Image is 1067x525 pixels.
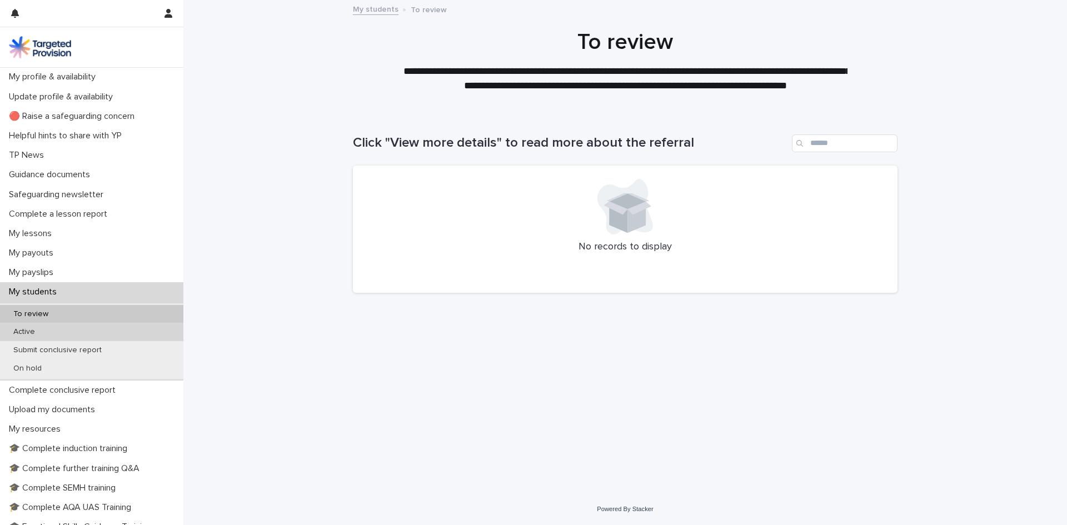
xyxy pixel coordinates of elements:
[4,424,69,434] p: My resources
[353,29,898,56] h1: To review
[366,241,884,253] p: No records to display
[792,134,898,152] input: Search
[4,228,61,239] p: My lessons
[4,150,53,161] p: TP News
[4,404,104,415] p: Upload my documents
[353,2,398,15] a: My students
[597,506,653,512] a: Powered By Stacker
[4,92,122,102] p: Update profile & availability
[4,385,124,396] p: Complete conclusive report
[4,463,148,474] p: 🎓 Complete further training Q&A
[4,209,116,219] p: Complete a lesson report
[4,364,51,373] p: On hold
[4,248,62,258] p: My payouts
[4,287,66,297] p: My students
[4,443,136,454] p: 🎓 Complete induction training
[4,131,131,141] p: Helpful hints to share with YP
[4,309,57,319] p: To review
[4,502,140,513] p: 🎓 Complete AQA UAS Training
[4,267,62,278] p: My payslips
[4,111,143,122] p: 🔴 Raise a safeguarding concern
[4,189,112,200] p: Safeguarding newsletter
[4,327,44,337] p: Active
[9,36,71,58] img: M5nRWzHhSzIhMunXDL62
[4,72,104,82] p: My profile & availability
[353,135,787,151] h1: Click "View more details" to read more about the referral
[4,483,124,493] p: 🎓 Complete SEMH training
[4,346,111,355] p: Submit conclusive report
[4,169,99,180] p: Guidance documents
[411,3,447,15] p: To review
